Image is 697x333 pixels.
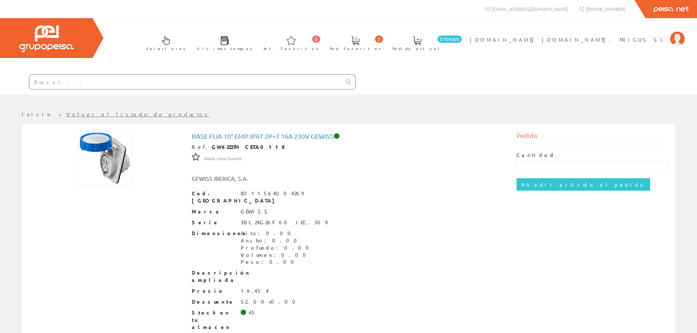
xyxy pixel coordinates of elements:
[586,6,625,12] span: [PHONE_NUMBER]
[204,156,241,162] span: Añadir como favorito
[192,219,235,226] span: Serie
[204,155,241,161] a: Añadir como favorito
[19,25,74,52] img: Grupo Peisa
[517,151,555,159] label: Cantidad
[241,190,303,197] div: 8011564004269
[66,111,210,117] a: Volver al listado de productos
[192,133,506,140] h1: Base Fija 10° Emp. Ip67 2p+t 16a 230v Gewiss
[78,131,132,185] img: Foto artículo Base Fija 10° Emp. Ip67 2p+t 16a 230v Gewiss (150x150)
[517,131,668,144] div: Pedido
[192,143,506,151] div: Ref.
[492,6,568,12] span: [EMAIL_ADDRESS][DOMAIN_NAME]
[312,36,320,43] span: 0
[264,45,318,52] span: Art. favoritos
[241,230,313,237] div: Alto: 0.00
[29,75,341,89] input: Buscar ...
[192,298,235,305] span: Descuento
[192,269,235,284] span: Descripción ampliada
[212,143,285,150] strong: GW62227H CETA0118
[192,208,235,215] span: Marca
[22,111,53,117] a: Inicio
[375,36,383,43] span: 0
[192,230,235,237] span: Dimensiones
[192,190,235,204] span: Cod. [GEOGRAPHIC_DATA]
[241,251,313,259] div: Volumen: 0.00
[192,287,235,295] span: Precio
[241,208,271,215] div: GEWISS
[470,30,685,37] a: [DOMAIN_NAME] [DOMAIN_NAME]. FRIGUS SL
[241,287,270,295] div: 16,45 €
[241,237,313,244] div: Ancho: 0.00
[470,36,667,43] span: [DOMAIN_NAME] [DOMAIN_NAME]. FRIGUS SL
[241,219,327,226] div: 3BL24G26F 60 IEC.309
[186,174,376,183] div: GEWISS IBERICA, S.A.
[517,178,650,191] input: Añadir artículo al pedido
[437,36,462,43] span: 0 línea/s
[197,45,252,52] span: Últimas compras
[241,258,313,266] div: Peso: 0.00
[241,298,300,305] div: 52.00+0.00
[192,309,235,331] span: Stock en tu almacen
[392,45,442,52] span: Pedido actual
[249,309,256,316] div: 45
[330,45,381,52] span: Ped. favoritos
[241,244,313,251] div: Profundo: 0.00
[139,30,189,55] a: Selectores
[189,30,256,55] a: Últimas compras
[146,45,186,52] span: Selectores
